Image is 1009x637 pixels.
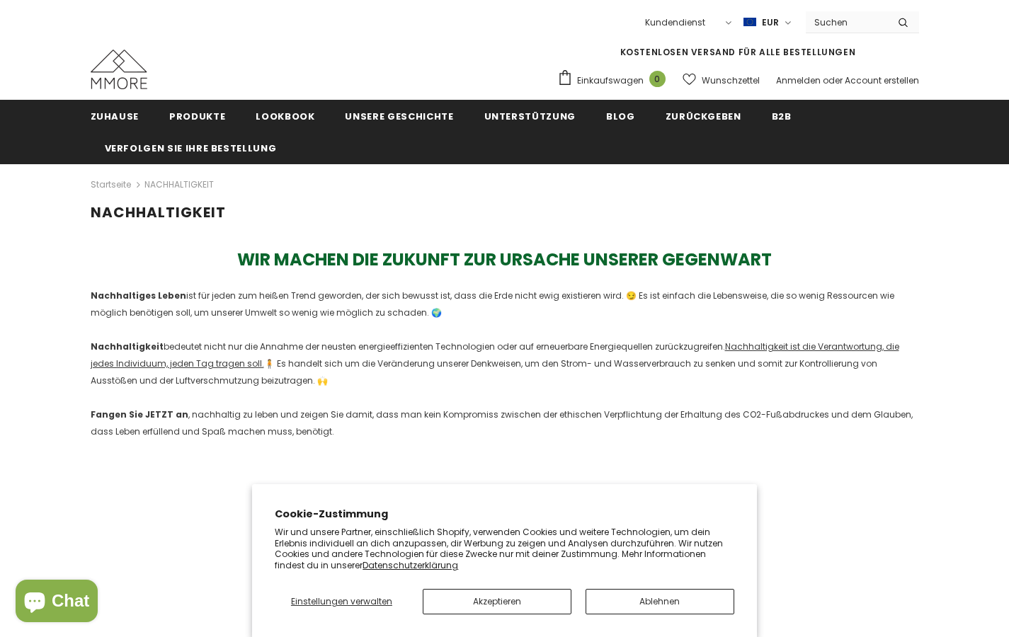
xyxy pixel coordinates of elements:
span: Produkte [169,110,225,123]
p: , nachhaltig zu leben und zeigen Sie damit, dass man kein Kompromiss zwischen der ethischen Verpf... [91,406,919,440]
span: B2B [772,110,792,123]
span: WIR MACHEN DIE ZUKUNFT ZUR URSACHE UNSERER GEGENWART [237,248,772,271]
span: Wunschzettel [702,74,760,88]
a: Account erstellen [845,74,919,86]
a: Wunschzettel [683,68,760,93]
a: Unterstützung [484,100,576,132]
span: Zuhause [91,110,139,123]
span: Kundendienst [645,16,705,28]
a: Lookbook [256,100,314,132]
a: Startseite [91,176,131,193]
a: Unsere Geschichte [345,100,453,132]
span: KOSTENLOSEN VERSAND FÜR ALLE BESTELLUNGEN [620,46,856,58]
span: oder [823,74,843,86]
a: B2B [772,100,792,132]
a: Zurückgeben [666,100,741,132]
span: Unterstützung [484,110,576,123]
strong: Nachhaltigkeit [91,340,164,352]
inbox-online-store-chat: Onlineshop-Chat von Shopify [11,580,102,626]
strong: Nachhaltiges Leben [91,289,186,302]
button: Einstellungen verwalten [275,589,408,614]
span: NACHHALTIGKEIT [144,176,214,193]
a: Blog [606,100,635,132]
span: EUR [762,16,779,30]
p: bedeutet nicht nur die Annahme der neusten energieeffizienten Technologien oder auf erneuerbare E... [91,338,919,389]
input: Search Site [806,12,887,33]
p: ist für jeden zum heißen Trend geworden, der sich bewusst ist, dass die Erde nicht ewig existiere... [91,287,919,321]
span: 0 [649,71,666,87]
a: Zuhause [91,100,139,132]
span: Zurückgeben [666,110,741,123]
p: Wir und unsere Partner, einschließlich Shopify, verwenden Cookies und weitere Technologien, um de... [275,527,734,570]
a: Anmelden [776,74,821,86]
span: Nachhaltigkeit ist die Verantwortung, die jedes Individuum, jeden Tag tragen soll. [91,340,899,369]
a: Produkte [169,100,225,132]
span: Blog [606,110,635,123]
span: Lookbook [256,110,314,123]
a: Verfolgen Sie Ihre Bestellung [105,132,277,163]
span: Einstellungen verwalten [291,595,392,607]
button: Ablehnen [586,589,734,614]
img: MMORE Cases [91,50,147,89]
h2: Cookie-Zustimmung [275,507,734,522]
a: Datenschutzerklärung [363,559,458,571]
button: Akzeptieren [423,589,571,614]
strong: Fangen Sie JETZT an [91,408,188,420]
span: Einkaufswagen [577,74,644,88]
span: NACHHALTIGKEIT [91,202,226,222]
a: Einkaufswagen 0 [557,69,673,91]
span: Verfolgen Sie Ihre Bestellung [105,142,277,155]
span: Unsere Geschichte [345,110,453,123]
